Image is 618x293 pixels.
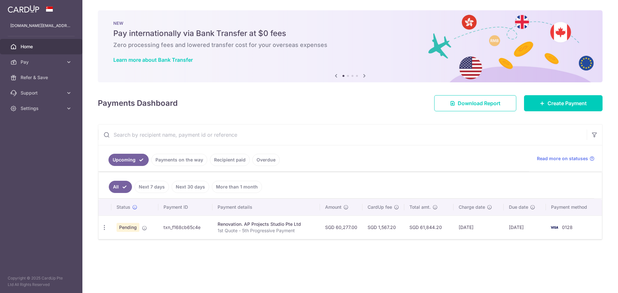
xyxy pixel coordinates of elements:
img: Bank transfer banner [98,10,603,82]
a: More than 1 month [212,181,262,193]
h6: Zero processing fees and lowered transfer cost for your overseas expenses [113,41,587,49]
a: Read more on statuses [537,155,595,162]
a: Overdue [252,154,280,166]
th: Payment ID [158,199,213,215]
p: 1st Quote - 5th Progressive Payment [218,227,315,234]
td: SGD 60,277.00 [320,215,362,239]
td: txn_f168cb65c4e [158,215,213,239]
span: Pay [21,59,63,65]
span: Refer & Save [21,74,63,81]
span: 0128 [562,224,573,230]
span: Read more on statuses [537,155,588,162]
th: Payment details [212,199,320,215]
input: Search by recipient name, payment id or reference [98,124,587,145]
span: Pending [117,223,139,232]
span: Support [21,90,63,96]
p: NEW [113,21,587,26]
span: Home [21,43,63,50]
td: SGD 1,567.20 [362,215,404,239]
h4: Payments Dashboard [98,97,178,109]
a: Recipient paid [210,154,250,166]
span: Settings [21,105,63,112]
span: Total amt. [409,204,431,210]
th: Payment method [546,199,602,215]
span: Create Payment [548,99,587,107]
a: Upcoming [108,154,149,166]
a: Create Payment [524,95,603,111]
a: All [109,181,132,193]
span: CardUp fee [368,204,392,210]
span: Amount [325,204,342,210]
a: Download Report [434,95,516,111]
span: Charge date [459,204,485,210]
h5: Pay internationally via Bank Transfer at $0 fees [113,28,587,39]
a: Payments on the way [151,154,207,166]
img: CardUp [8,5,39,13]
a: Next 7 days [135,181,169,193]
span: Due date [509,204,528,210]
p: [DOMAIN_NAME][EMAIL_ADDRESS][DOMAIN_NAME] [10,23,72,29]
img: Bank Card [548,224,561,231]
span: Download Report [458,99,501,107]
a: Learn more about Bank Transfer [113,57,193,63]
td: SGD 61,844.20 [404,215,454,239]
div: Renovation. AP Projects Studio Pte Ltd [218,221,315,227]
a: Next 30 days [172,181,209,193]
td: [DATE] [504,215,546,239]
td: [DATE] [454,215,504,239]
span: Status [117,204,130,210]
